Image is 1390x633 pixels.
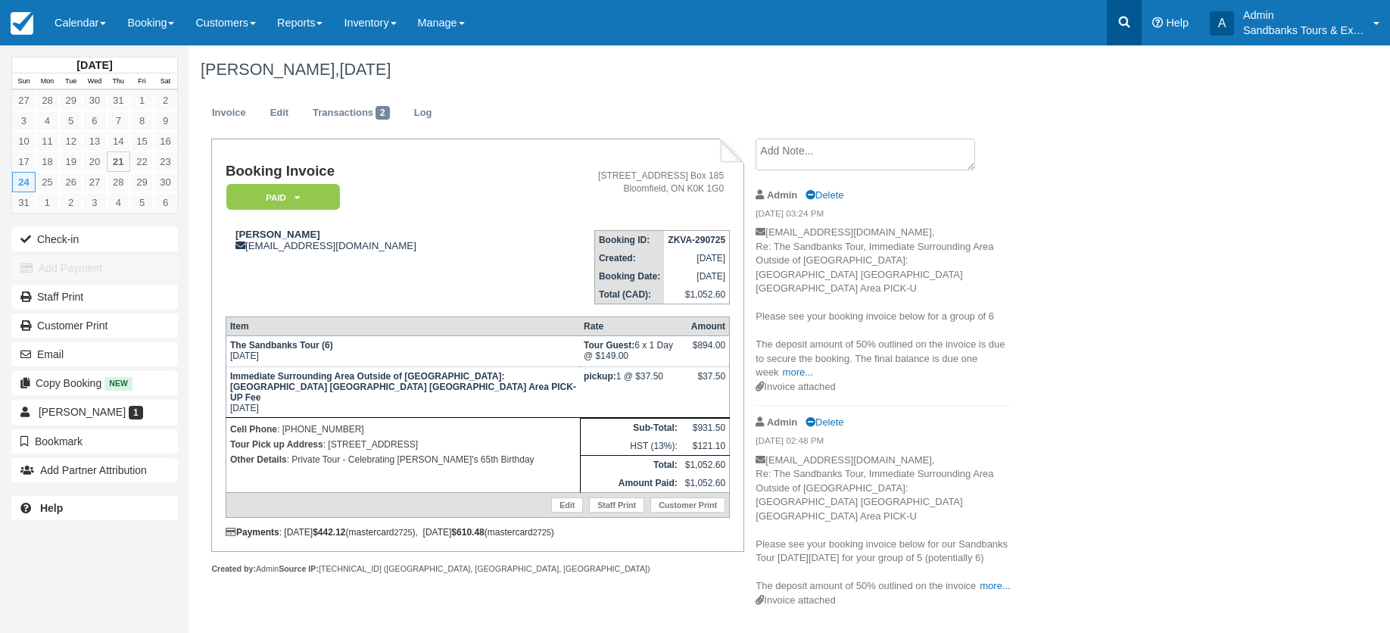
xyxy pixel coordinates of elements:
[226,164,519,179] h1: Booking Invoice
[580,419,681,438] th: Sub-Total:
[525,170,724,195] address: [STREET_ADDRESS] Box 185 Bloomfield, ON K0K 1G0
[12,90,36,111] a: 27
[1243,8,1364,23] p: Admin
[589,497,644,513] a: Staff Print
[313,527,345,538] strong: $442.12
[594,285,664,304] th: Total (CAD):
[130,131,154,151] a: 15
[230,452,576,467] p: : Private Tour - Celebrating [PERSON_NAME]'s 65th Birthday
[12,131,36,151] a: 10
[83,90,106,111] a: 30
[1166,17,1189,29] span: Help
[130,90,154,111] a: 1
[11,429,178,454] button: Bookmark
[36,192,59,213] a: 1
[11,458,178,482] button: Add Partner Attribution
[83,151,106,172] a: 20
[107,90,130,111] a: 31
[36,172,59,192] a: 25
[664,267,729,285] td: [DATE]
[83,111,106,131] a: 6
[12,111,36,131] a: 3
[594,231,664,250] th: Booking ID:
[226,367,580,418] td: [DATE]
[230,454,287,465] strong: Other Details
[668,235,725,245] strong: ZKVA-290725
[230,439,323,450] strong: Tour Pick up Address
[376,106,390,120] span: 2
[59,172,83,192] a: 26
[230,422,576,437] p: : [PHONE_NUMBER]
[154,90,177,111] a: 2
[83,172,106,192] a: 27
[11,12,33,35] img: checkfront-main-nav-mini-logo.png
[301,98,401,128] a: Transactions2
[806,416,843,428] a: Delete
[756,207,1011,224] em: [DATE] 03:24 PM
[767,416,797,428] strong: Admin
[130,192,154,213] a: 5
[756,454,1011,594] p: [EMAIL_ADDRESS][DOMAIN_NAME], Re: The Sandbanks Tour, Immediate Surrounding Area Outside of [GEOG...
[129,406,143,419] span: 1
[1243,23,1364,38] p: Sandbanks Tours & Experiences
[83,73,106,90] th: Wed
[580,367,681,418] td: 1 @ $37.50
[230,340,333,351] strong: The Sandbanks Tour (6)
[130,73,154,90] th: Fri
[130,172,154,192] a: 29
[580,437,681,456] td: HST (13%):
[59,90,83,111] a: 29
[107,172,130,192] a: 28
[154,73,177,90] th: Sat
[685,340,725,363] div: $894.00
[980,580,1010,591] a: more...
[681,317,730,336] th: Amount
[11,227,178,251] button: Check-in
[211,563,743,575] div: Admin [TECHNICAL_ID] ([GEOGRAPHIC_DATA], [GEOGRAPHIC_DATA], [GEOGRAPHIC_DATA])
[451,527,484,538] strong: $610.48
[36,151,59,172] a: 18
[403,98,444,128] a: Log
[806,189,843,201] a: Delete
[584,340,634,351] strong: Tour Guest
[107,151,130,172] a: 21
[59,73,83,90] th: Tue
[154,111,177,131] a: 9
[685,371,725,394] div: $37.50
[230,371,576,403] strong: Immediate Surrounding Area Outside of [GEOGRAPHIC_DATA]: [GEOGRAPHIC_DATA] [GEOGRAPHIC_DATA] [GEO...
[130,111,154,131] a: 8
[226,183,335,211] a: Paid
[11,342,178,366] button: Email
[12,192,36,213] a: 31
[756,435,1011,451] em: [DATE] 02:48 PM
[154,192,177,213] a: 6
[230,437,576,452] p: : [STREET_ADDRESS]
[59,192,83,213] a: 2
[12,73,36,90] th: Sun
[756,226,1011,380] p: [EMAIL_ADDRESS][DOMAIN_NAME], Re: The Sandbanks Tour, Immediate Surrounding Area Outside of [GEOG...
[107,192,130,213] a: 4
[584,371,616,382] strong: pickup
[783,366,813,378] a: more...
[230,424,277,435] strong: Cell Phone
[39,406,126,418] span: [PERSON_NAME]
[394,528,413,537] small: 2725
[11,371,178,395] button: Copy Booking New
[201,61,1220,79] h1: [PERSON_NAME],
[40,502,63,514] b: Help
[107,131,130,151] a: 14
[681,474,730,493] td: $1,052.60
[201,98,257,128] a: Invoice
[339,60,391,79] span: [DATE]
[59,131,83,151] a: 12
[107,73,130,90] th: Thu
[279,564,319,573] strong: Source IP:
[59,151,83,172] a: 19
[226,184,340,210] em: Paid
[664,285,729,304] td: $1,052.60
[580,317,681,336] th: Rate
[104,377,132,390] span: New
[83,131,106,151] a: 13
[580,336,681,367] td: 6 x 1 Day @ $149.00
[11,285,178,309] a: Staff Print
